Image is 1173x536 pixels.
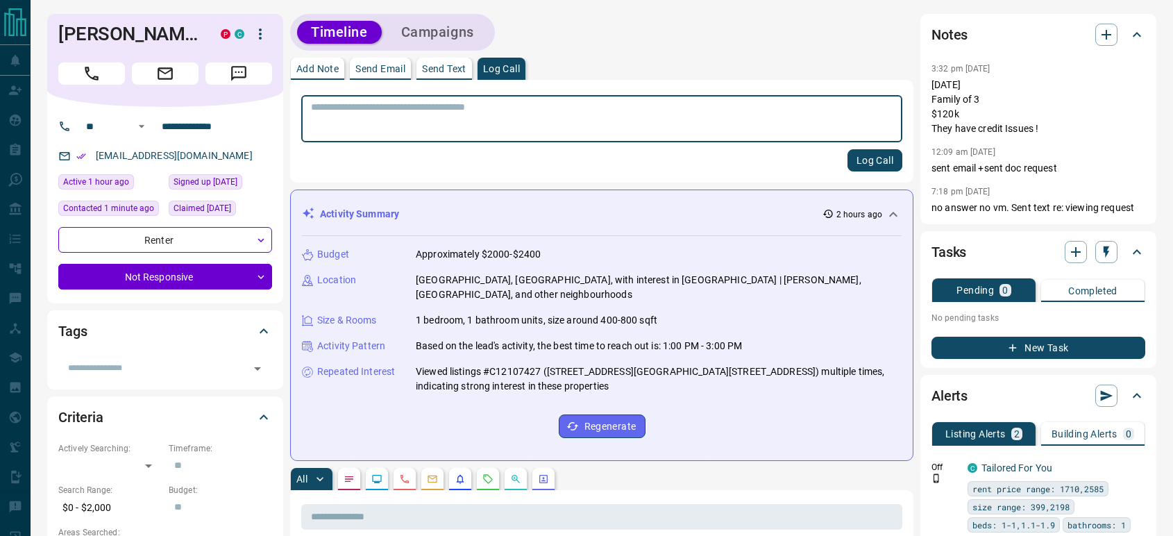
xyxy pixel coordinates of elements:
p: 2 hours ago [836,208,882,221]
p: Size & Rooms [317,313,377,328]
svg: Push Notification Only [931,474,941,483]
div: Not Responsive [58,264,272,290]
div: Criteria [58,401,272,434]
h2: Tasks [931,241,966,263]
span: Claimed [DATE] [174,201,231,215]
a: [EMAIL_ADDRESS][DOMAIN_NAME] [96,150,253,161]
p: Search Range: [58,484,162,496]
div: Renter [58,227,272,253]
svg: Calls [399,474,410,485]
p: Send Email [355,64,405,74]
h1: [PERSON_NAME] [58,23,200,45]
p: Viewed listings #C12107427 ([STREET_ADDRESS][GEOGRAPHIC_DATA][STREET_ADDRESS]) multiple times, in... [416,365,902,394]
button: Log Call [847,149,902,171]
button: Regenerate [559,414,645,438]
p: 0 [1126,429,1131,439]
p: Budget: [169,484,272,496]
p: Repeated Interest [317,365,395,379]
p: 7:18 pm [DATE] [931,187,990,196]
p: Approximately $2000-$2400 [416,247,541,262]
button: Open [248,359,267,378]
p: Completed [1068,286,1117,296]
svg: Lead Browsing Activity [371,474,382,485]
button: New Task [931,337,1145,359]
p: $0 - $2,000 [58,496,162,519]
div: Mon Aug 12 2024 [169,201,272,220]
span: rent price range: 1710,2585 [972,482,1104,496]
p: Building Alerts [1052,429,1117,439]
span: beds: 1-1,1.1-1.9 [972,518,1055,532]
svg: Opportunities [510,474,521,485]
a: Tailored For You [981,462,1052,474]
span: Contacted 1 minute ago [63,201,154,215]
p: sent email +sent doc request [931,161,1145,176]
svg: Listing Alerts [455,474,466,485]
span: size range: 399,2198 [972,500,1070,514]
span: Message [205,62,272,85]
p: No pending tasks [931,308,1145,328]
p: Activity Pattern [317,339,385,353]
span: Signed up [DATE] [174,175,237,189]
p: All [296,474,307,484]
div: condos.ca [235,29,244,39]
svg: Email Verified [76,151,86,161]
button: Timeline [297,21,382,44]
div: Sun Sep 12 2021 [169,174,272,194]
div: Mon Sep 15 2025 [58,174,162,194]
p: Actively Searching: [58,442,162,455]
div: Alerts [931,379,1145,412]
p: Add Note [296,64,339,74]
div: Tasks [931,235,1145,269]
svg: Agent Actions [538,474,549,485]
span: Active 1 hour ago [63,175,129,189]
button: Open [133,118,150,135]
p: 3:32 pm [DATE] [931,64,990,74]
div: condos.ca [968,463,977,473]
p: Pending [956,285,994,295]
p: no answer no vm. Sent text re: viewing request [931,201,1145,215]
div: Tags [58,315,272,348]
p: 2 [1014,429,1020,439]
p: Budget [317,247,349,262]
svg: Emails [427,474,438,485]
p: 12:09 am [DATE] [931,147,995,157]
button: Campaigns [387,21,488,44]
h2: Notes [931,24,968,46]
p: Location [317,273,356,287]
div: Notes [931,18,1145,51]
div: Mon Sep 15 2025 [58,201,162,220]
p: Timeframe: [169,442,272,455]
p: Send Text [422,64,466,74]
p: [DATE] Family of 3 $120k They have credit Issues ! [931,78,1145,136]
p: Off [931,461,959,474]
span: Call [58,62,125,85]
p: Log Call [483,64,520,74]
svg: Requests [482,474,493,485]
span: bathrooms: 1 [1067,518,1126,532]
p: Based on the lead's activity, the best time to reach out is: 1:00 PM - 3:00 PM [416,339,742,353]
span: Email [132,62,199,85]
p: 0 [1002,285,1008,295]
h2: Alerts [931,385,968,407]
p: Activity Summary [320,207,399,221]
h2: Tags [58,320,87,342]
p: [GEOGRAPHIC_DATA], [GEOGRAPHIC_DATA], with interest in [GEOGRAPHIC_DATA] | [PERSON_NAME], [GEOGRA... [416,273,902,302]
p: 1 bedroom, 1 bathroom units, size around 400-800 sqft [416,313,657,328]
div: property.ca [221,29,230,39]
svg: Notes [344,474,355,485]
h2: Criteria [58,406,103,428]
div: Activity Summary2 hours ago [302,201,902,227]
p: Listing Alerts [945,429,1006,439]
